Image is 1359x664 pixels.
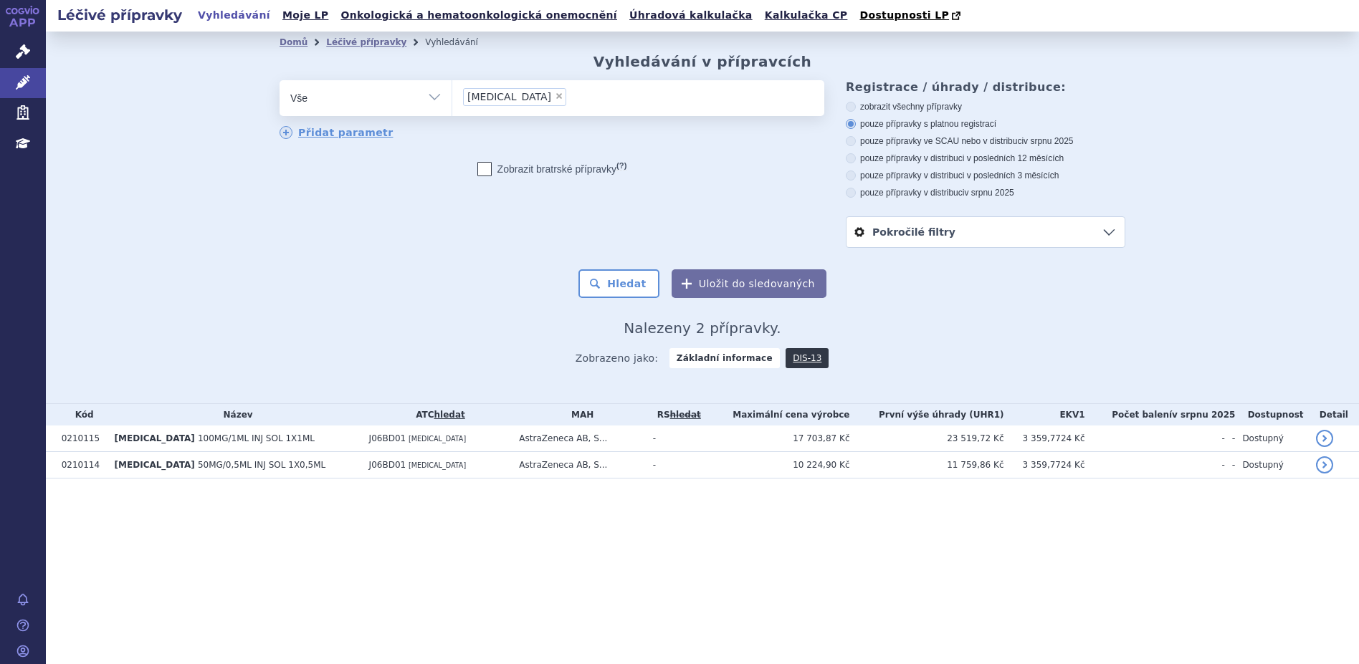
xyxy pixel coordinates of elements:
[512,425,645,452] td: AstraZeneca AB, S...
[54,404,108,425] th: Kód
[670,410,701,420] del: hledat
[409,435,466,443] span: [MEDICAL_DATA]
[964,188,1014,198] span: v srpnu 2025
[760,6,852,25] a: Kalkulačka CP
[1309,404,1359,425] th: Detail
[409,461,466,469] span: [MEDICAL_DATA]
[434,410,465,420] a: hledat
[280,37,307,47] a: Domů
[1225,425,1236,452] td: -
[593,53,812,70] h2: Vyhledávání v přípravcích
[512,404,645,425] th: MAH
[672,269,826,298] button: Uložit do sledovaných
[646,425,705,452] td: -
[705,425,850,452] td: 17 703,87 Kč
[846,187,1125,198] label: pouze přípravky v distribuci
[1316,456,1333,473] a: detail
[1004,425,1085,452] td: 3 359,7724 Kč
[855,6,968,26] a: Dostupnosti LP
[1004,452,1085,478] td: 3 359,7724 Kč
[1235,425,1308,452] td: Dostupný
[1235,452,1308,478] td: Dostupný
[578,269,659,298] button: Hledat
[1172,410,1235,420] span: v srpnu 2025
[646,404,705,425] th: RS
[670,410,701,420] a: vyhledávání neobsahuje žádnou platnou referenční skupinu
[278,6,333,25] a: Moje LP
[54,425,108,452] td: 0210115
[669,348,780,368] strong: Základní informace
[477,162,627,176] label: Zobrazit bratrské přípravky
[1085,425,1225,452] td: -
[576,348,659,368] span: Zobrazeno jako:
[849,452,1003,478] td: 11 759,86 Kč
[1316,430,1333,447] a: detail
[846,101,1125,112] label: zobrazit všechny přípravky
[280,126,394,139] a: Přidat parametr
[705,404,850,425] th: Maximální cena výrobce
[859,9,949,21] span: Dostupnosti LP
[705,452,850,478] td: 10 224,90 Kč
[198,433,315,443] span: 100MG/1ML INJ SOL 1X1ML
[1085,404,1236,425] th: Počet balení
[425,32,497,53] li: Vyhledávání
[1225,452,1236,478] td: -
[646,452,705,478] td: -
[1235,404,1308,425] th: Dostupnost
[369,460,406,470] span: J06BD01
[625,6,757,25] a: Úhradová kalkulačka
[362,404,512,425] th: ATC
[849,425,1003,452] td: 23 519,72 Kč
[326,37,406,47] a: Léčivé přípravky
[512,452,645,478] td: AstraZeneca AB, S...
[571,87,578,105] input: [MEDICAL_DATA]
[108,404,362,425] th: Název
[624,319,781,337] span: Nalezeny 2 přípravky.
[846,170,1125,181] label: pouze přípravky v distribuci v posledních 3 měsících
[786,348,829,368] a: DIS-13
[846,118,1125,130] label: pouze přípravky s platnou registrací
[849,404,1003,425] th: První výše úhrady (UHR1)
[846,135,1125,147] label: pouze přípravky ve SCAU nebo v distribuci
[846,153,1125,164] label: pouze přípravky v distribuci v posledních 12 měsících
[616,161,626,170] abbr: (?)
[46,5,194,25] h2: Léčivé přípravky
[555,92,563,100] span: ×
[847,217,1125,247] a: Pokročilé filtry
[336,6,621,25] a: Onkologická a hematoonkologická onemocnění
[369,433,406,443] span: J06BD01
[1085,452,1225,478] td: -
[1024,136,1073,146] span: v srpnu 2025
[198,460,325,470] span: 50MG/0,5ML INJ SOL 1X0,5ML
[54,452,108,478] td: 0210114
[115,460,195,470] span: [MEDICAL_DATA]
[194,6,275,25] a: Vyhledávání
[1004,404,1085,425] th: EKV1
[115,433,195,443] span: [MEDICAL_DATA]
[846,80,1125,94] h3: Registrace / úhrady / distribuce:
[467,92,551,102] span: [MEDICAL_DATA]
